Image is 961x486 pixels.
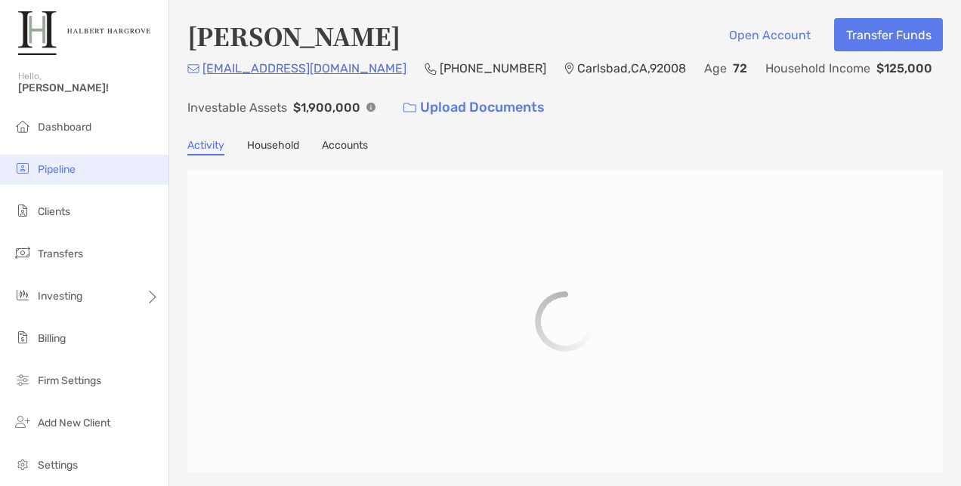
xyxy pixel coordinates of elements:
a: Accounts [322,139,368,155]
img: pipeline icon [14,159,32,177]
p: $125,000 [876,59,932,78]
img: investing icon [14,286,32,304]
span: Firm Settings [38,374,101,387]
span: Settings [38,459,78,472]
p: Age [704,59,727,78]
span: Dashboard [38,121,91,134]
img: Info Icon [366,103,375,112]
img: Email Icon [187,64,199,73]
span: Add New Client [38,417,110,429]
p: Investable Assets [187,98,287,117]
p: 72 [733,59,747,78]
span: Billing [38,332,66,345]
p: [EMAIL_ADDRESS][DOMAIN_NAME] [202,59,406,78]
h4: [PERSON_NAME] [187,18,400,53]
img: settings icon [14,455,32,473]
button: Transfer Funds [834,18,943,51]
p: $1,900,000 [293,98,360,117]
img: transfers icon [14,244,32,262]
span: Pipeline [38,163,76,176]
img: Phone Icon [425,63,437,75]
a: Upload Documents [394,91,555,124]
span: Clients [38,205,70,218]
span: Transfers [38,248,83,260]
span: [PERSON_NAME]! [18,82,159,94]
p: Household Income [765,59,870,78]
button: Open Account [717,18,822,51]
p: Carlsbad , CA , 92008 [577,59,686,78]
img: button icon [403,103,416,113]
span: Investing [38,290,82,303]
a: Activity [187,139,224,155]
img: billing icon [14,328,32,346]
img: add_new_client icon [14,413,32,431]
p: [PHONE_NUMBER] [440,59,546,78]
a: Household [247,139,299,155]
img: dashboard icon [14,117,32,135]
img: firm-settings icon [14,371,32,389]
img: Zoe Logo [18,6,150,60]
img: Location Icon [564,63,574,75]
img: clients icon [14,201,32,220]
